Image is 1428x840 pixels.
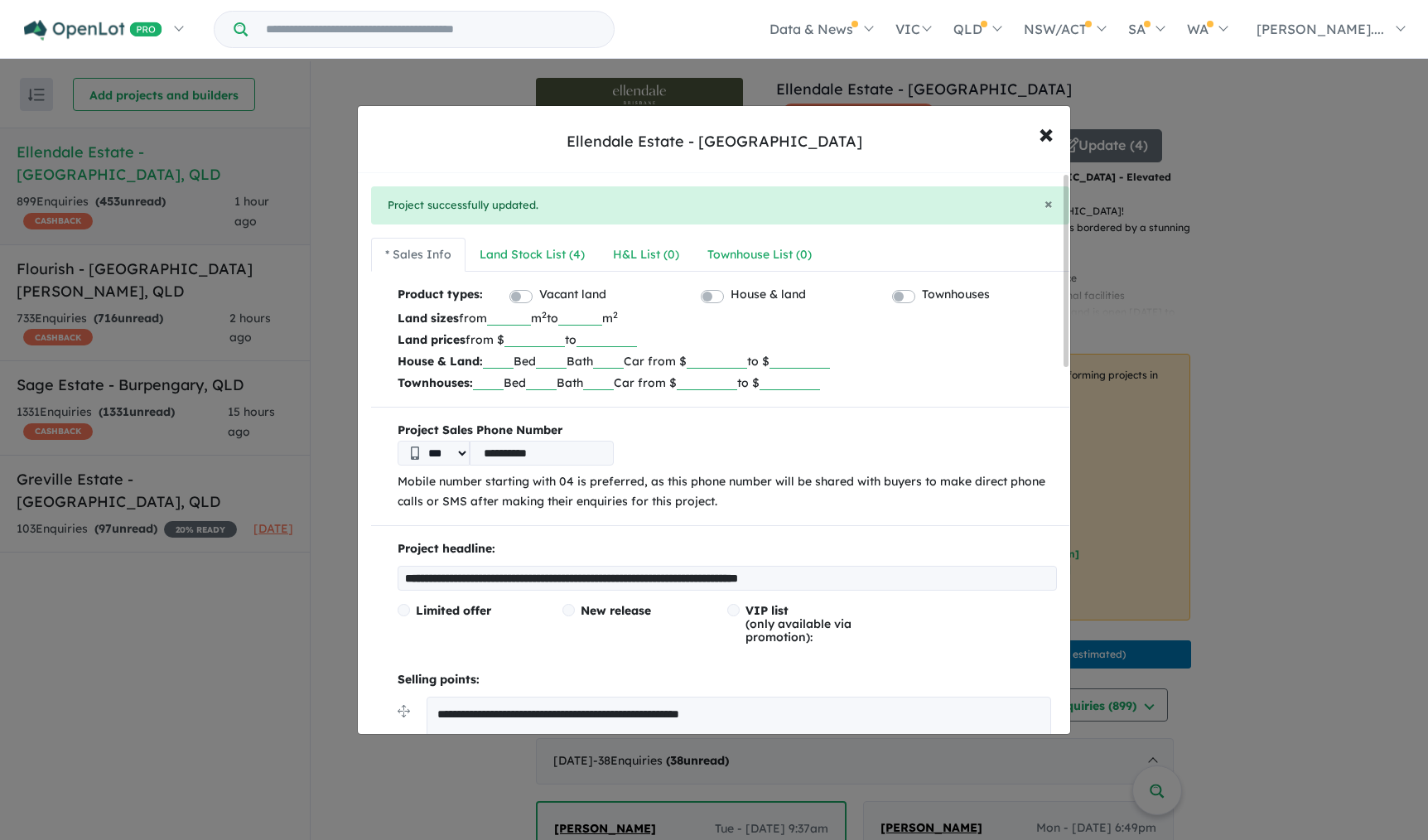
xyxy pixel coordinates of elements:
[1044,196,1053,211] button: Close
[371,186,1069,224] div: Project successfully updated.
[398,332,466,347] b: Land prices
[480,245,585,265] div: Land Stock List ( 4 )
[613,309,618,321] sup: 2
[398,421,1057,441] b: Project Sales Phone Number
[539,285,606,305] label: Vacant land
[251,12,610,47] input: Try estate name, suburb, builder or developer
[542,309,547,321] sup: 2
[416,603,491,618] span: Limited offer
[745,603,789,618] span: VIP list
[398,539,1057,559] p: Project headline:
[411,447,419,460] img: Phone icon
[1044,194,1053,213] span: ×
[398,307,1057,329] p: from m to m
[1257,21,1384,37] span: [PERSON_NAME]....
[398,372,1057,393] p: Bed Bath Car from $ to $
[613,245,679,265] div: H&L List ( 0 )
[398,472,1057,512] p: Mobile number starting with 04 is preferred, as this phone number will be shared with buyers to m...
[707,245,812,265] div: Townhouse List ( 0 )
[398,375,473,390] b: Townhouses:
[922,285,990,305] label: Townhouses
[1039,115,1054,151] span: ×
[398,350,1057,372] p: Bed Bath Car from $ to $
[398,311,459,326] b: Land sizes
[24,20,162,41] img: Openlot PRO Logo White
[385,245,451,265] div: * Sales Info
[745,603,851,644] span: (only available via promotion):
[731,285,806,305] label: House & land
[398,285,483,307] b: Product types:
[567,131,862,152] div: Ellendale Estate - [GEOGRAPHIC_DATA]
[398,329,1057,350] p: from $ to
[398,354,483,369] b: House & Land:
[398,705,410,717] img: drag.svg
[398,670,1057,690] p: Selling points:
[581,603,651,618] span: New release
